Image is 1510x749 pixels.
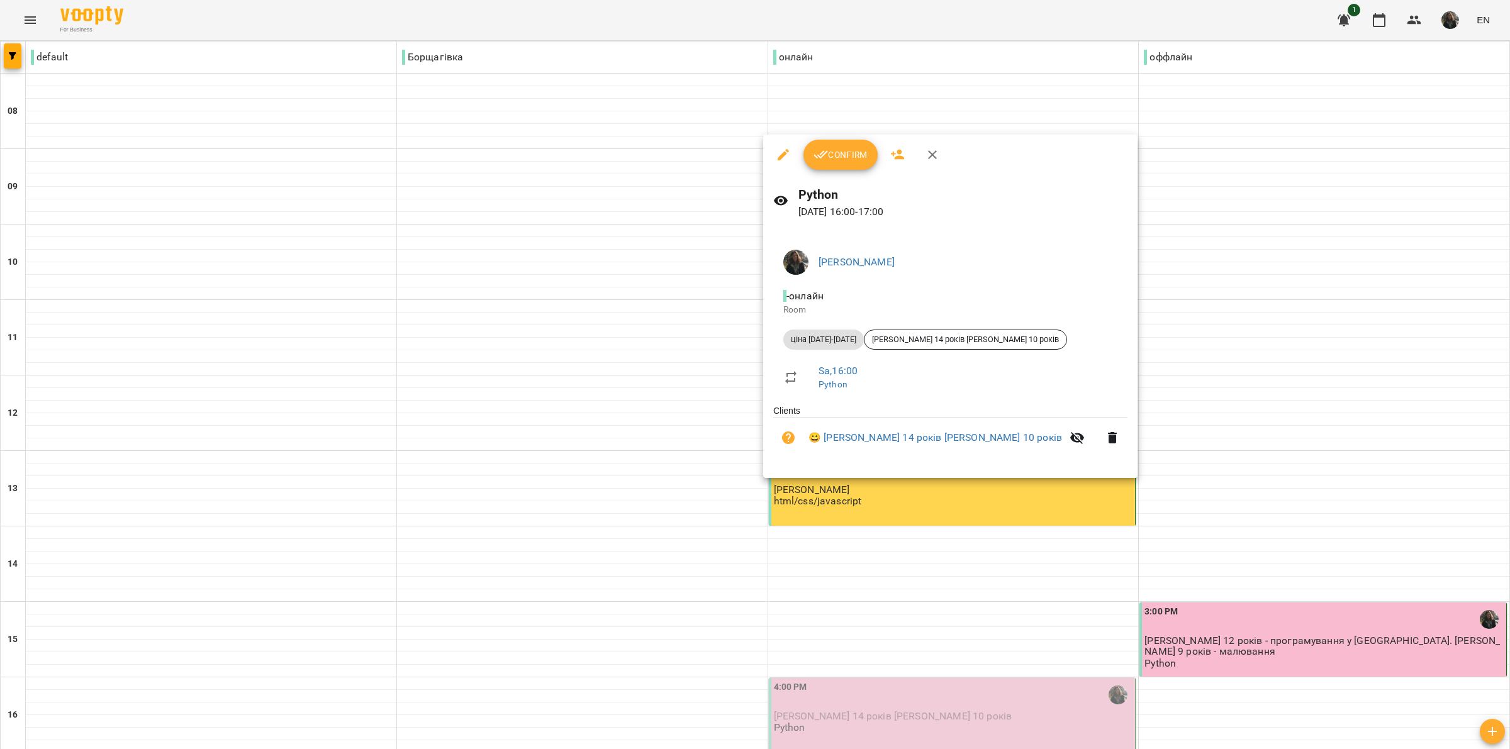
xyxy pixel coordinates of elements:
[814,147,868,162] span: Confirm
[783,290,826,302] span: - онлайн
[783,304,1117,316] p: Room
[819,365,858,377] a: Sa , 16:00
[819,256,895,268] a: [PERSON_NAME]
[798,185,1127,204] h6: Python
[864,330,1067,350] div: [PERSON_NAME] 14 років [PERSON_NAME] 10 років
[783,250,808,275] img: 33f9a82ed513007d0552af73e02aac8a.jpg
[773,404,1127,463] ul: Clients
[808,430,1062,445] a: 😀 [PERSON_NAME] 14 років [PERSON_NAME] 10 років
[773,423,803,453] button: Unpaid. Bill the attendance?
[819,379,847,389] a: Python
[803,140,878,170] button: Confirm
[798,204,1127,219] p: [DATE] 16:00 - 17:00
[783,334,864,345] span: ціна [DATE]-[DATE]
[864,334,1066,345] span: [PERSON_NAME] 14 років [PERSON_NAME] 10 років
